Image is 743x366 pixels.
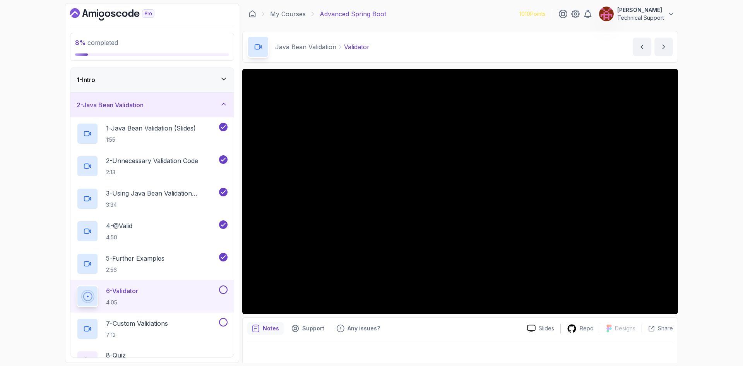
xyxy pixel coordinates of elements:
p: 4 - @Valid [106,221,132,230]
button: Feedback button [332,322,385,335]
a: Repo [561,324,600,333]
button: Share [642,325,673,332]
p: Slides [539,325,554,332]
a: My Courses [270,9,306,19]
p: Any issues? [348,325,380,332]
button: user profile image[PERSON_NAME]Technical Support [599,6,675,22]
p: Java Bean Validation [275,42,336,52]
p: Validator [344,42,370,52]
h3: 2 - Java Bean Validation [77,100,144,110]
p: 7:12 [106,331,168,339]
p: Repo [580,325,594,332]
span: 8 % [75,39,86,46]
p: 2 - Unnecessary Validation Code [106,156,198,165]
p: Support [302,325,324,332]
iframe: 6 - Validator [242,69,678,314]
button: 2-Unnecessary Validation Code2:13 [77,155,228,177]
p: 2:56 [106,266,164,274]
p: 1 - Java Bean Validation (Slides) [106,124,196,133]
span: completed [75,39,118,46]
p: 4:50 [106,234,132,241]
img: user profile image [599,7,614,21]
p: 3 - Using Java Bean Validation Annotations [106,189,217,198]
p: 5 - Further Examples [106,254,164,263]
button: 1-Java Bean Validation (Slides)1:55 [77,123,228,144]
p: 8 - Quiz [106,351,126,360]
p: 4:05 [106,299,138,306]
button: 4-@Valid4:50 [77,220,228,242]
button: notes button [247,322,284,335]
button: 2-Java Bean Validation [70,93,234,117]
button: 3-Using Java Bean Validation Annotations3:34 [77,188,228,210]
a: Dashboard [70,8,172,21]
p: Technical Support [617,14,664,22]
button: next content [654,38,673,56]
button: 6-Validator4:05 [77,285,228,307]
p: 1010 Points [519,10,546,18]
a: Slides [521,325,560,333]
button: previous content [633,38,651,56]
p: 3:34 [106,201,217,209]
p: Designs [615,325,635,332]
p: 2:13 [106,168,198,176]
button: 1-Intro [70,67,234,92]
button: 5-Further Examples2:56 [77,253,228,275]
p: Notes [263,325,279,332]
h3: 1 - Intro [77,75,95,84]
p: Share [658,325,673,332]
button: Support button [287,322,329,335]
a: Dashboard [248,10,256,18]
button: 7-Custom Validations7:12 [77,318,228,340]
p: [PERSON_NAME] [617,6,664,14]
p: 7 - Custom Validations [106,319,168,328]
p: 6 - Validator [106,286,138,296]
p: Advanced Spring Boot [320,9,386,19]
p: 1:55 [106,136,196,144]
